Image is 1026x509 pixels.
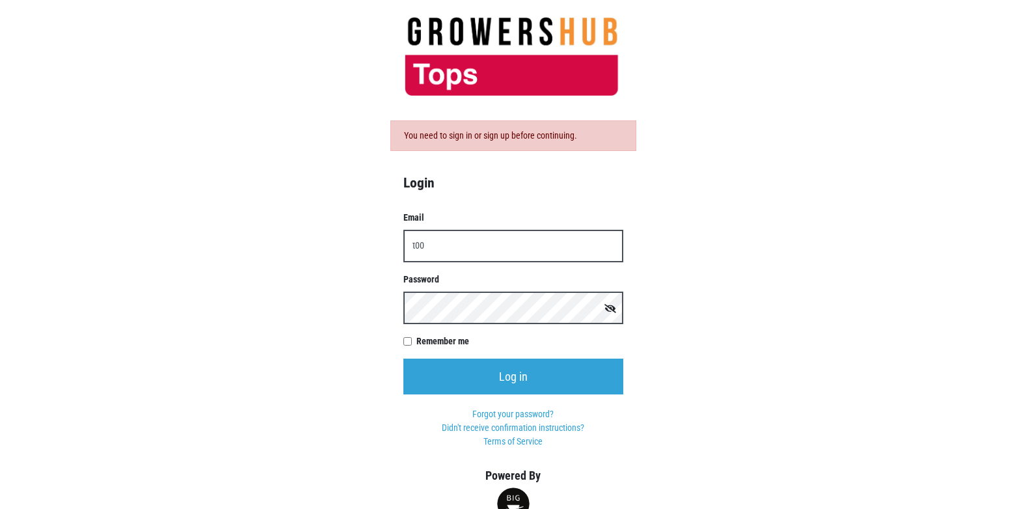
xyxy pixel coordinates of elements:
label: Password [403,273,623,286]
label: Email [403,211,623,225]
img: 279edf242af8f9d49a69d9d2afa010fb.png [383,16,643,97]
a: Terms of Service [483,436,543,447]
h4: Login [403,174,623,191]
label: Remember me [416,335,623,348]
a: Forgot your password? [472,409,554,419]
input: Log in [403,359,623,394]
a: Didn't receive confirmation instructions? [442,422,584,433]
h5: Powered By [383,469,643,483]
div: You need to sign in or sign up before continuing. [390,120,636,151]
